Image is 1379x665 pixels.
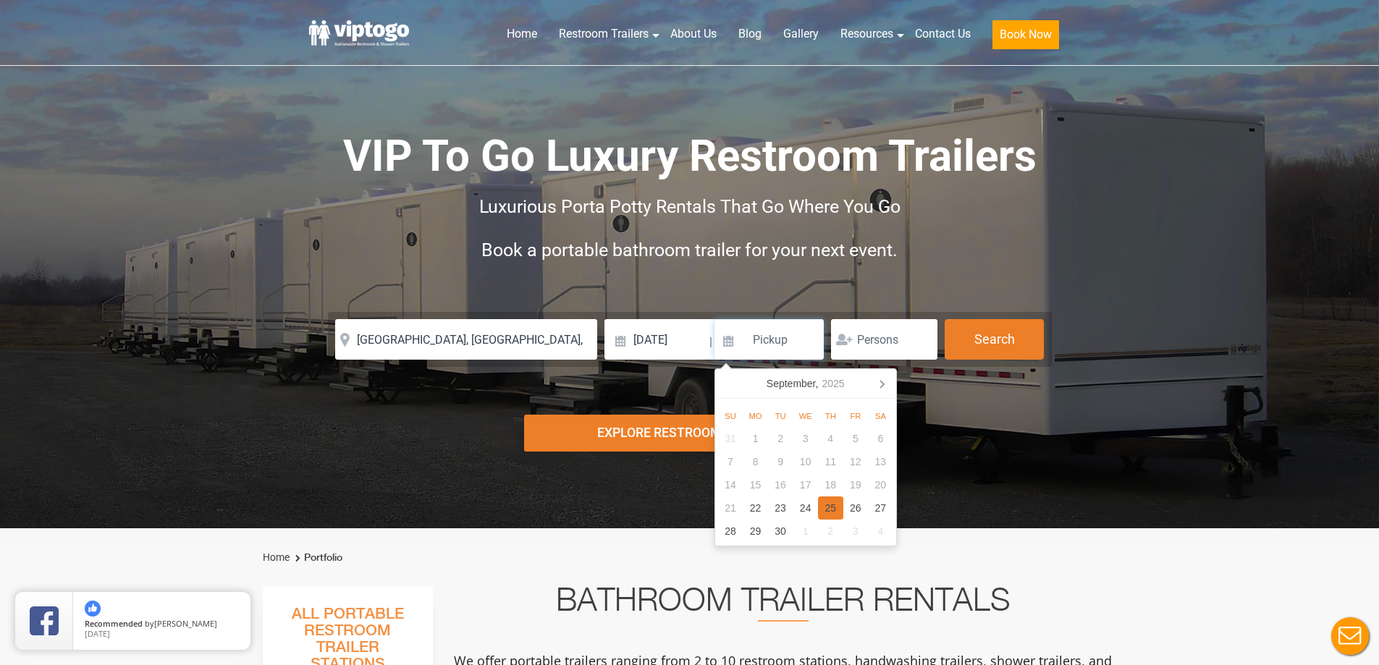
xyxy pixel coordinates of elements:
div: 24 [793,496,818,520]
div: 20 [868,473,893,496]
span: by [85,619,239,630]
button: Live Chat [1321,607,1379,665]
div: 28 [718,520,743,543]
div: 3 [843,520,869,543]
a: Home [263,551,290,563]
div: We [793,407,818,425]
a: Resources [830,18,904,50]
input: Delivery [604,319,708,360]
div: 19 [843,473,869,496]
div: 5 [843,427,869,450]
div: 1 [793,520,818,543]
span: Luxurious Porta Potty Rentals That Go Where You Go [479,196,901,217]
div: 13 [868,450,893,473]
div: Su [718,407,743,425]
img: thumbs up icon [85,601,101,617]
span: Book a portable bathroom trailer for your next event. [481,240,898,261]
div: 10 [793,450,818,473]
span: Recommended [85,618,143,629]
a: Restroom Trailers [548,18,659,50]
div: Th [818,407,843,425]
div: 23 [768,496,793,520]
div: 12 [843,450,869,473]
a: Blog [728,18,772,50]
div: 21 [718,496,743,520]
div: Mo [743,407,768,425]
div: 29 [743,520,768,543]
input: Persons [831,319,937,360]
div: 30 [768,520,793,543]
span: [PERSON_NAME] [154,618,217,629]
div: 31 [718,427,743,450]
div: 18 [818,473,843,496]
h2: Bathroom Trailer Rentals [452,587,1114,622]
img: Review Rating [30,606,59,635]
div: 26 [843,496,869,520]
div: 15 [743,473,768,496]
div: 25 [818,496,843,520]
div: Fr [843,407,869,425]
input: Pickup [714,319,825,360]
div: Explore Restroom Trailers [524,415,855,452]
div: 7 [718,450,743,473]
div: 17 [793,473,818,496]
i: 2025 [822,375,844,392]
a: Book Now [982,18,1070,58]
span: VIP To Go Luxury Restroom Trailers [343,130,1037,182]
div: 16 [768,473,793,496]
div: 4 [868,520,893,543]
div: 22 [743,496,768,520]
a: Gallery [772,18,830,50]
a: Home [496,18,548,50]
a: About Us [659,18,728,50]
div: 3 [793,427,818,450]
div: 2 [818,520,843,543]
button: Search [945,319,1044,360]
div: 4 [818,427,843,450]
div: 6 [868,427,893,450]
div: 11 [818,450,843,473]
input: Where do you need your restroom? [335,319,597,360]
div: 8 [743,450,768,473]
div: Sa [868,407,893,425]
div: 27 [868,496,893,520]
li: Portfolio [292,549,342,567]
span: [DATE] [85,628,110,639]
div: 14 [718,473,743,496]
div: September, [761,372,851,395]
div: Tu [768,407,793,425]
span: | [709,319,712,365]
div: 1 [743,427,768,450]
button: Book Now [992,20,1059,49]
div: 2 [768,427,793,450]
div: 9 [768,450,793,473]
a: Contact Us [904,18,982,50]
